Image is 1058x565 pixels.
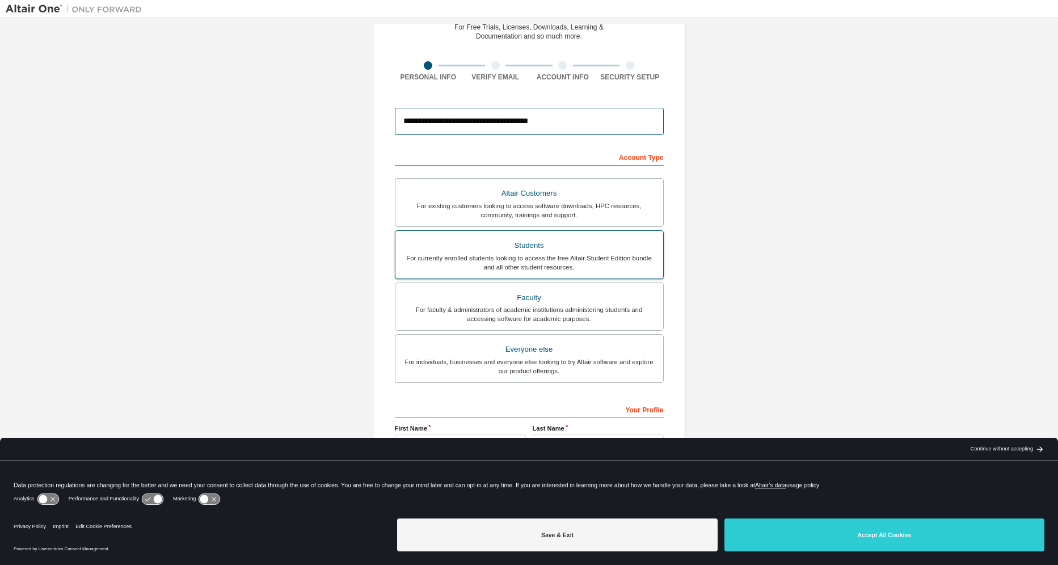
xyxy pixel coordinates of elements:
div: Verify Email [462,73,529,82]
div: Account Info [529,73,597,82]
label: First Name [395,424,526,433]
div: For individuals, businesses and everyone else looking to try Altair software and explore our prod... [402,357,656,376]
div: Faculty [402,290,656,306]
div: Altair Customers [402,185,656,201]
div: For currently enrolled students looking to access the free Altair Student Edition bundle and all ... [402,254,656,272]
div: Everyone else [402,341,656,357]
div: For existing customers looking to access software downloads, HPC resources, community, trainings ... [402,201,656,220]
div: Students [402,238,656,254]
div: Account Type [395,147,664,166]
div: Your Profile [395,400,664,418]
label: Last Name [533,424,664,433]
div: For Free Trials, Licenses, Downloads, Learning & Documentation and so much more. [454,23,604,41]
img: Altair One [6,3,147,15]
div: Personal Info [395,73,462,82]
div: For faculty & administrators of academic institutions administering students and accessing softwa... [402,305,656,323]
div: Security Setup [596,73,664,82]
